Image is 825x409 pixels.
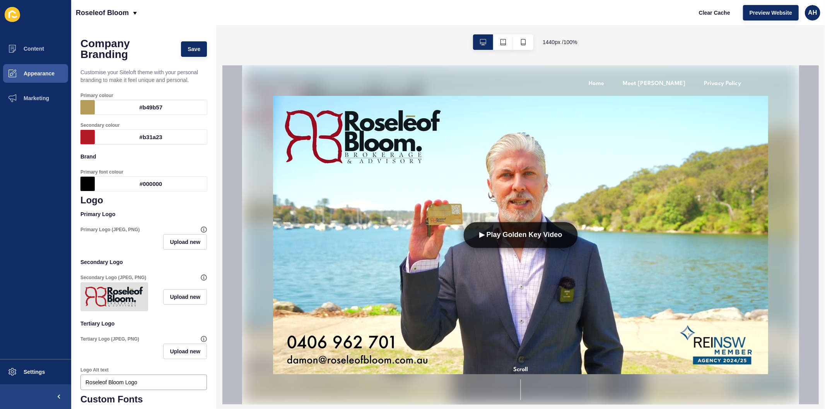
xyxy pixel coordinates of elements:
[95,177,207,191] div: #000000
[347,14,362,23] a: Home
[80,148,207,165] p: Brand
[170,348,200,355] span: Upload new
[80,227,140,233] label: Primary Logo (JPEG, PNG)
[462,14,499,23] a: Privacy Policy
[95,100,207,114] div: #b49b57
[80,195,207,206] h1: Logo
[170,293,200,301] span: Upload new
[543,38,577,46] span: 1440 px / 100 %
[222,157,336,183] button: ▶ Play Golden Key Video
[163,344,207,359] button: Upload new
[80,274,146,281] label: Secondary Logo (JPEG, PNG)
[181,41,207,57] button: Save
[80,92,113,99] label: Primary colour
[80,315,207,332] p: Tertiary Logo
[163,289,207,305] button: Upload new
[80,64,207,89] p: Customise your Siteloft theme with your personal branding to make it feel unique and personal.
[80,122,120,128] label: Secondary colour
[750,9,792,17] span: Preview Website
[80,336,139,342] label: Tertiary Logo (JPEG, PNG)
[699,9,730,17] span: Clear Cache
[80,254,207,271] p: Secondary Logo
[381,14,443,23] a: Meet [PERSON_NAME]
[95,130,207,144] div: #b31a23
[692,5,737,20] button: Clear Cache
[808,9,817,17] span: AH
[80,394,207,405] h1: Custom Fonts
[80,38,173,60] h1: Company Branding
[743,5,799,20] button: Preview Website
[188,45,200,53] span: Save
[163,234,207,250] button: Upload new
[3,300,554,335] div: Scroll
[80,367,109,373] label: Logo Alt text
[82,284,147,310] img: 13f6a70df851c83b5a7808cfb845b8eb.png
[170,238,200,246] span: Upload new
[80,169,123,175] label: Primary font colour
[76,3,129,22] p: Roseleof Bloom
[80,206,207,223] p: Primary Logo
